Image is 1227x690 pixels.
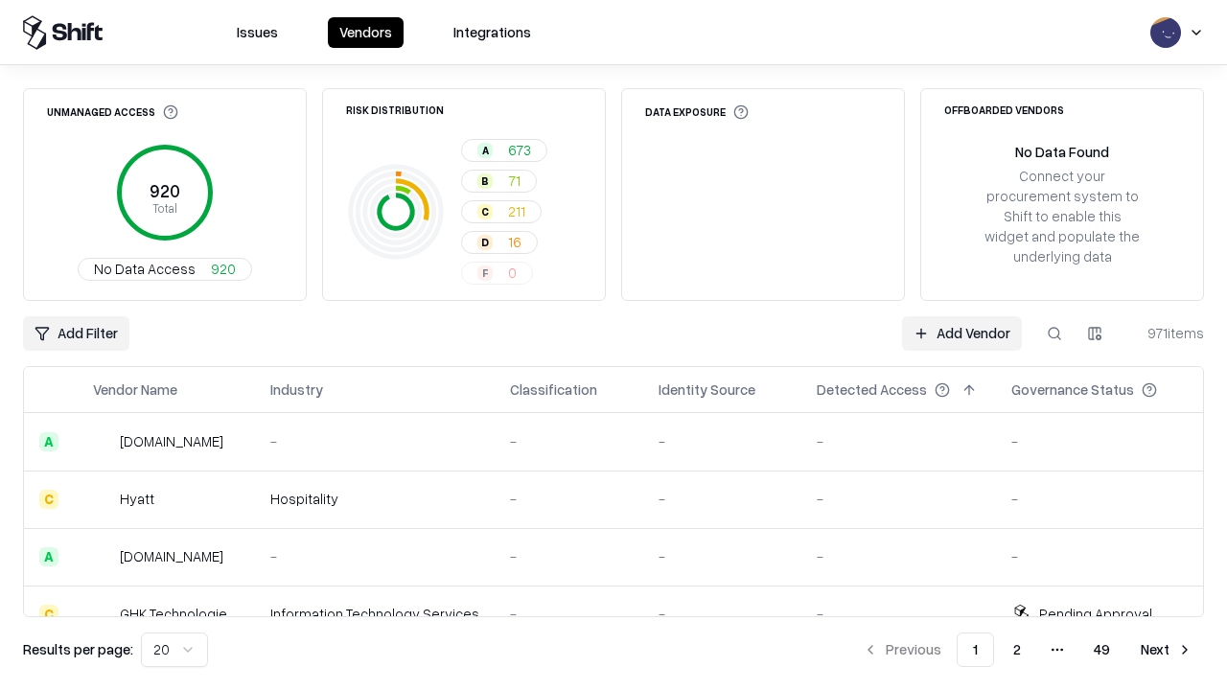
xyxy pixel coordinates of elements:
[817,431,981,451] div: -
[270,546,479,566] div: -
[93,379,177,400] div: Vendor Name
[39,432,58,451] div: A
[477,204,493,219] div: C
[1015,142,1109,162] div: No Data Found
[659,431,786,451] div: -
[510,431,628,451] div: -
[39,605,58,624] div: C
[508,232,521,252] span: 16
[211,259,236,279] span: 920
[93,490,112,509] img: Hyatt
[346,104,444,115] div: Risk Distribution
[39,490,58,509] div: C
[983,166,1142,267] div: Connect your procurement system to Shift to enable this widget and populate the underlying data
[93,547,112,566] img: primesec.co.il
[817,379,927,400] div: Detected Access
[510,489,628,509] div: -
[1078,632,1125,667] button: 49
[78,258,252,281] button: No Data Access920
[508,201,525,221] span: 211
[659,489,786,509] div: -
[152,200,177,216] tspan: Total
[817,604,981,624] div: -
[120,604,240,624] div: GHK Technologies Inc.
[477,173,493,189] div: B
[270,604,479,624] div: Information Technology Services
[510,546,628,566] div: -
[47,104,178,120] div: Unmanaged Access
[659,546,786,566] div: -
[93,432,112,451] img: intrado.com
[39,547,58,566] div: A
[1127,323,1204,343] div: 971 items
[225,17,289,48] button: Issues
[510,604,628,624] div: -
[461,231,538,254] button: D16
[461,200,542,223] button: C211
[645,104,749,120] div: Data Exposure
[477,235,493,250] div: D
[817,546,981,566] div: -
[328,17,404,48] button: Vendors
[508,140,531,160] span: 673
[270,379,323,400] div: Industry
[902,316,1022,351] a: Add Vendor
[957,632,994,667] button: 1
[93,605,112,624] img: GHK Technologies Inc.
[442,17,543,48] button: Integrations
[120,431,223,451] div: [DOMAIN_NAME]
[851,632,1204,667] nav: pagination
[1129,632,1204,667] button: Next
[461,139,547,162] button: A673
[477,143,493,158] div: A
[150,180,180,201] tspan: 920
[659,604,786,624] div: -
[270,431,479,451] div: -
[120,489,154,509] div: Hyatt
[944,104,1064,115] div: Offboarded Vendors
[998,632,1036,667] button: 2
[1011,489,1188,509] div: -
[1039,604,1152,624] div: Pending Approval
[461,170,537,193] button: B71
[1011,431,1188,451] div: -
[23,316,129,351] button: Add Filter
[270,489,479,509] div: Hospitality
[510,379,597,400] div: Classification
[1011,379,1134,400] div: Governance Status
[120,546,223,566] div: [DOMAIN_NAME]
[1011,546,1188,566] div: -
[94,259,196,279] span: No Data Access
[23,639,133,659] p: Results per page:
[659,379,755,400] div: Identity Source
[817,489,981,509] div: -
[508,171,521,191] span: 71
